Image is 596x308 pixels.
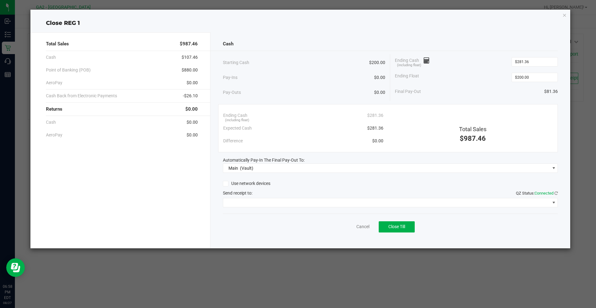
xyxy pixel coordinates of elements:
[374,74,385,81] span: $0.00
[46,93,117,99] span: Cash Back from Electronic Payments
[225,118,249,123] span: (including float)
[46,132,62,138] span: AeroPay
[374,89,385,96] span: $0.00
[388,224,405,229] span: Close Till
[46,67,91,73] span: Point of Banking (POB)
[46,119,56,126] span: Cash
[223,59,249,66] span: Starting Cash
[6,258,25,277] iframe: Resource center
[223,191,252,195] span: Send receipt to:
[187,132,198,138] span: $0.00
[185,106,198,113] span: $0.00
[367,125,383,131] span: $281.36
[535,191,553,195] span: Connected
[369,59,385,66] span: $200.00
[223,158,305,163] span: Automatically Pay-In The Final Pay-Out To:
[397,63,421,68] span: (including float)
[544,88,558,95] span: $81.36
[180,40,198,48] span: $987.46
[379,221,415,232] button: Close Till
[182,54,198,61] span: $107.46
[460,135,486,142] span: $987.46
[223,180,270,187] label: Use network devices
[223,138,243,144] span: Difference
[187,119,198,126] span: $0.00
[223,112,247,119] span: Ending Cash
[223,40,233,48] span: Cash
[46,103,198,116] div: Returns
[356,223,369,230] a: Cancel
[223,89,241,96] span: Pay-Outs
[46,54,56,61] span: Cash
[240,166,253,171] span: (Vault)
[516,191,558,195] span: QZ Status:
[367,112,383,119] span: $281.36
[395,57,430,67] span: Ending Cash
[182,67,198,73] span: $880.00
[223,125,252,131] span: Expected Cash
[395,88,421,95] span: Final Pay-Out
[187,80,198,86] span: $0.00
[228,166,238,171] span: Main
[395,73,419,82] span: Ending Float
[183,93,198,99] span: -$26.10
[46,80,62,86] span: AeroPay
[223,74,237,81] span: Pay-Ins
[30,19,571,27] div: Close REG 1
[372,138,383,144] span: $0.00
[46,40,69,48] span: Total Sales
[459,126,486,132] span: Total Sales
